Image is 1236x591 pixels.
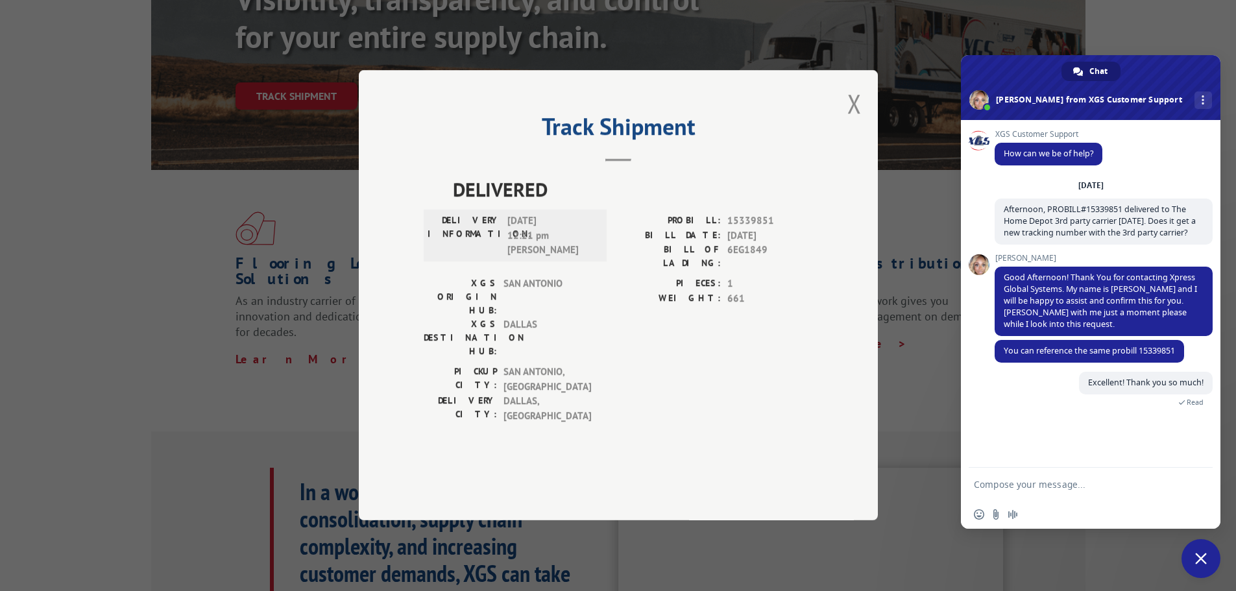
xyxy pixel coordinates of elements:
span: DELIVERED [453,175,813,204]
span: Read [1187,398,1204,407]
span: Insert an emoji [974,509,984,520]
label: DELIVERY INFORMATION: [428,214,501,258]
label: BILL DATE: [618,228,721,243]
label: WEIGHT: [618,291,721,306]
span: DALLAS [503,318,591,359]
span: SAN ANTONIO , [GEOGRAPHIC_DATA] [503,365,591,394]
span: How can we be of help? [1004,148,1093,159]
span: 661 [727,291,813,306]
div: [DATE] [1078,182,1104,189]
span: XGS Customer Support [995,130,1102,139]
label: BILL OF LADING: [618,243,721,271]
span: [DATE] 12:21 pm [PERSON_NAME] [507,214,595,258]
span: DALLAS , [GEOGRAPHIC_DATA] [503,394,591,424]
span: SAN ANTONIO [503,277,591,318]
div: More channels [1194,91,1212,109]
button: Close modal [847,86,862,121]
span: [PERSON_NAME] [995,254,1213,263]
span: You can reference the same probill 15339851 [1004,345,1175,356]
span: Afternoon, PROBILL#15339851 delivered to The Home Depot 3rd party carrier [DATE]. Does it get a n... [1004,204,1196,238]
span: Chat [1089,62,1108,81]
span: [DATE] [727,228,813,243]
div: Close chat [1181,539,1220,578]
label: DELIVERY CITY: [424,394,497,424]
label: XGS ORIGIN HUB: [424,277,497,318]
span: 1 [727,277,813,292]
span: 6EG1849 [727,243,813,271]
span: Good Afternoon! Thank You for contacting Xpress Global Systems. My name is [PERSON_NAME] and I wi... [1004,272,1197,330]
div: Chat [1061,62,1121,81]
textarea: Compose your message... [974,479,1179,490]
span: 15339851 [727,214,813,229]
h2: Track Shipment [424,117,813,142]
label: PICKUP CITY: [424,365,497,394]
label: XGS DESTINATION HUB: [424,318,497,359]
span: Excellent! Thank you so much! [1088,377,1204,388]
label: PROBILL: [618,214,721,229]
label: PIECES: [618,277,721,292]
span: Audio message [1008,509,1018,520]
span: Send a file [991,509,1001,520]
